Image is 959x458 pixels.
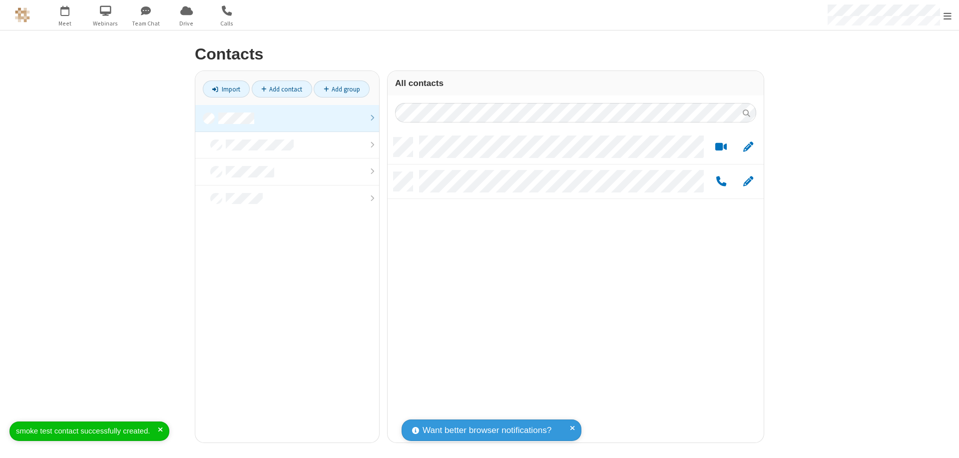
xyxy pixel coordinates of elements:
span: Want better browser notifications? [423,424,551,437]
span: Drive [168,19,205,28]
a: Add contact [252,80,312,97]
a: Add group [314,80,370,97]
div: grid [388,130,764,442]
span: Meet [46,19,84,28]
button: Start a video meeting [711,141,731,153]
span: Team Chat [127,19,165,28]
h3: All contacts [395,78,756,88]
button: Call by phone [711,175,731,188]
button: Edit [738,175,758,188]
img: QA Selenium DO NOT DELETE OR CHANGE [15,7,30,22]
a: Import [203,80,250,97]
span: Calls [208,19,246,28]
button: Edit [738,141,758,153]
h2: Contacts [195,45,764,63]
div: smoke test contact successfully created. [16,425,158,437]
span: Webinars [87,19,124,28]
